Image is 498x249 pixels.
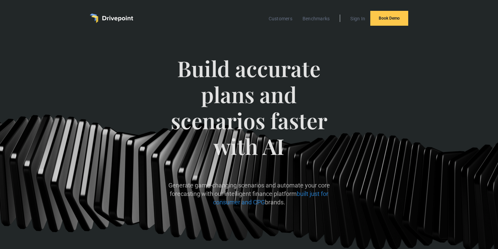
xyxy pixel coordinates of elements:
[347,14,369,23] a: Sign In
[370,11,408,26] a: Book Demo
[213,190,328,206] span: built just for consumer and CPG
[265,14,296,23] a: Customers
[90,14,133,23] a: home
[164,181,334,207] p: Generate game-changing scenarios and automate your core forecasting with our intelligent finance ...
[299,14,333,23] a: Benchmarks
[164,55,334,173] span: Build accurate plans and scenarios faster with AI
